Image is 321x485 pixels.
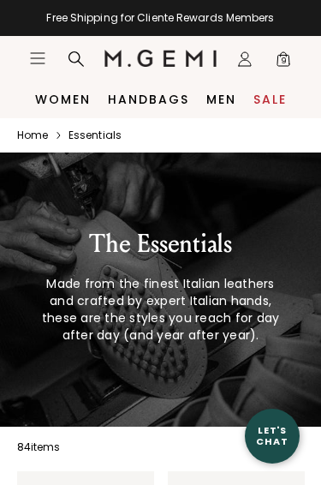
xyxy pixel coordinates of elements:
[108,93,189,106] a: Handbags
[41,275,280,344] div: Made from the finest Italian leathers and crafted by expert Italian hands, these are the styles y...
[245,425,300,446] div: Let's Chat
[29,50,46,67] button: Open site menu
[206,93,236,106] a: Men
[35,93,91,106] a: Women
[17,129,48,142] a: Home
[41,227,280,261] div: The Essentials
[253,93,287,106] a: Sale
[104,50,217,67] img: M.Gemi
[275,54,292,71] span: 9
[17,440,61,454] div: 84 items
[68,129,122,142] a: Essentials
